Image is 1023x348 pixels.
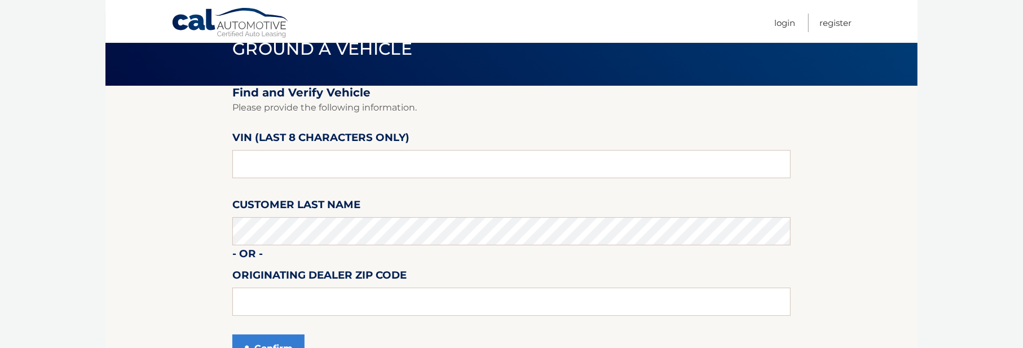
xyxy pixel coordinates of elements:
label: Originating Dealer Zip Code [232,267,407,288]
label: Customer Last Name [232,196,360,217]
a: Login [774,14,795,32]
label: - or - [232,245,263,266]
h2: Find and Verify Vehicle [232,86,791,100]
a: Register [819,14,852,32]
span: Ground a Vehicle [232,38,412,59]
p: Please provide the following information. [232,100,791,116]
label: VIN (last 8 characters only) [232,129,409,150]
a: Cal Automotive [171,7,290,40]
